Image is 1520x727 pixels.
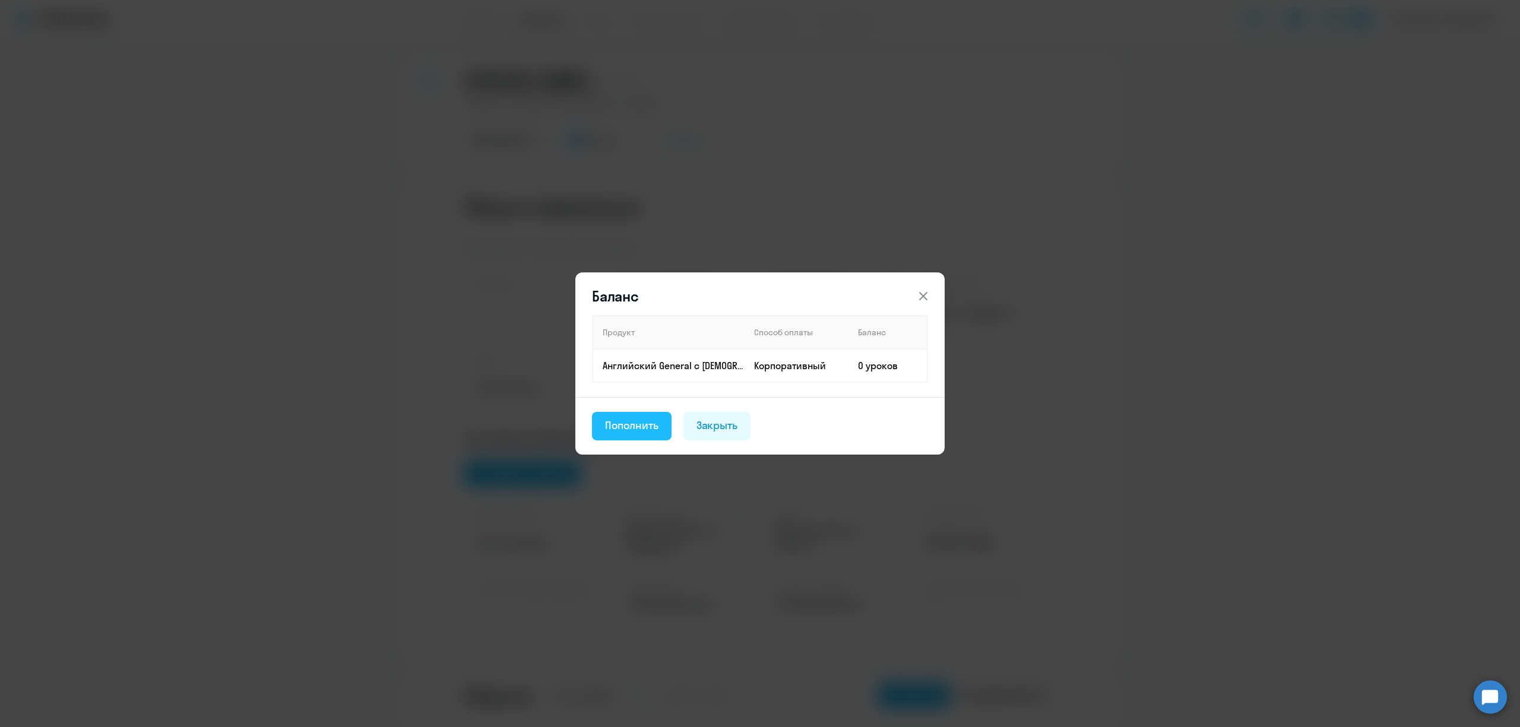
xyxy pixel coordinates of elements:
[848,349,927,382] td: 0 уроков
[683,412,751,440] button: Закрыть
[605,418,658,433] div: Пополнить
[745,316,848,349] th: Способ оплаты
[848,316,927,349] th: Баланс
[696,418,738,433] div: Закрыть
[593,316,745,349] th: Продукт
[592,412,672,440] button: Пополнить
[603,359,744,372] p: Английский General с [DEMOGRAPHIC_DATA] преподавателем
[745,349,848,382] td: Корпоративный
[575,287,945,306] header: Баланс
